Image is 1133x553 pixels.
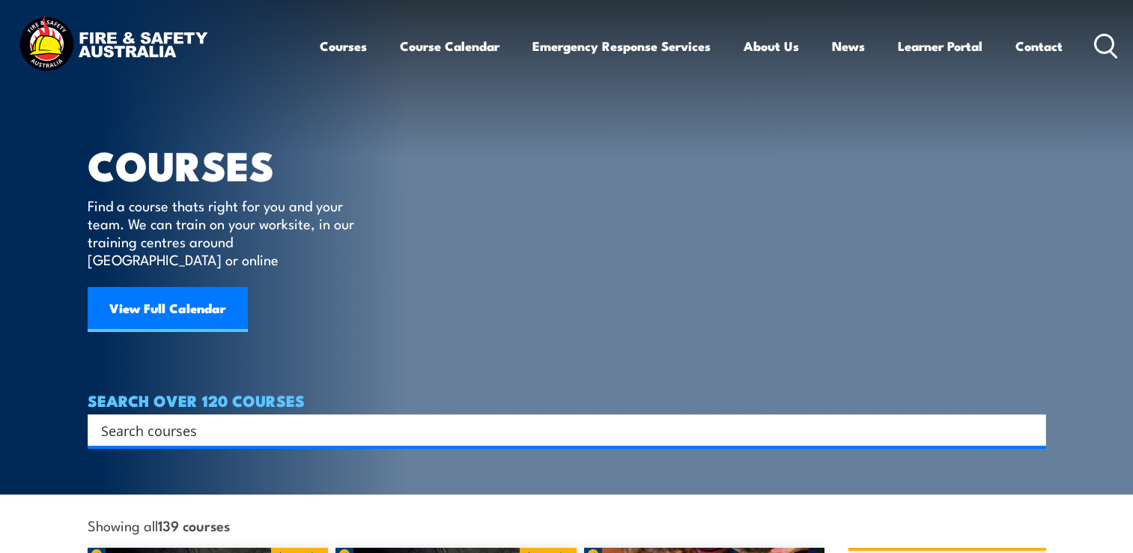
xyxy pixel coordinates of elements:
strong: 139 courses [158,515,230,535]
a: About Us [744,26,799,66]
span: Showing all [88,517,230,533]
a: Learner Portal [898,26,982,66]
a: News [832,26,865,66]
a: Emergency Response Services [532,26,711,66]
input: Search input [101,419,1013,441]
a: Contact [1015,26,1063,66]
a: Courses [320,26,367,66]
a: Course Calendar [400,26,499,66]
h4: SEARCH OVER 120 COURSES [88,392,1046,408]
form: Search form [104,420,1016,441]
button: Search magnifier button [1020,420,1041,441]
h1: COURSES [88,147,376,182]
a: View Full Calendar [88,287,248,332]
p: Find a course thats right for you and your team. We can train on your worksite, in our training c... [88,196,361,268]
